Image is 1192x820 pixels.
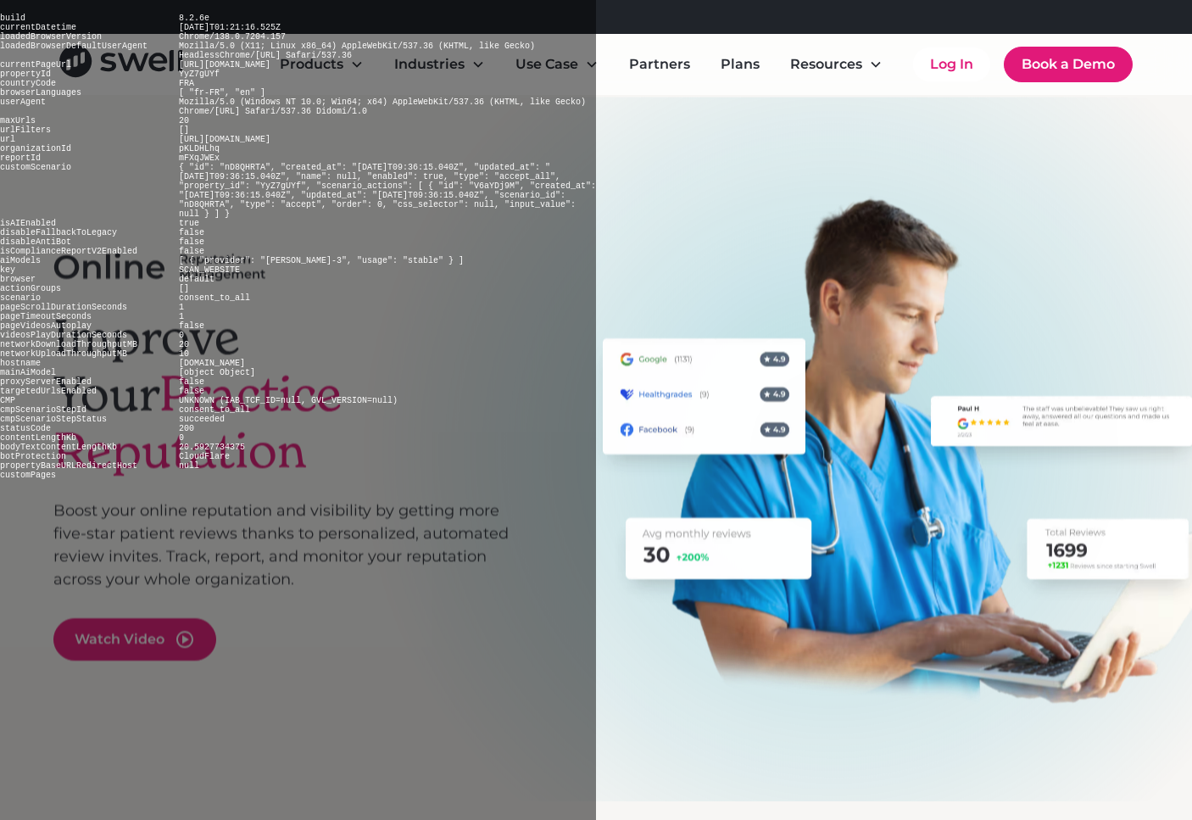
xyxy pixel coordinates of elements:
[179,349,189,359] pre: 10
[179,60,270,70] pre: [URL][DOMAIN_NAME]
[179,23,281,32] pre: [DATE]T01:21:16.525Z
[790,54,862,75] div: Resources
[179,293,250,303] pre: consent_to_all
[179,359,245,368] pre: [DOMAIN_NAME]
[179,14,209,23] pre: 8.2.6e
[179,98,586,116] pre: Mozilla/5.0 (Windows NT 10.0; Win64; x64) AppleWebKit/537.36 (KHTML, like Gecko) Chrome/[URL] Saf...
[179,163,596,219] pre: { "id": "nD8QHRTA", "created_at": "[DATE]T09:36:15.040Z", "updated_at": "[DATE]T09:36:15.040Z", "...
[179,415,225,424] pre: succeeded
[179,42,535,60] pre: Mozilla/5.0 (X11; Linux x86_64) AppleWebKit/537.36 (KHTML, like Gecko) HeadlessChrome/[URL] Safar...
[179,88,265,98] pre: [ "fr-FR", "en" ]
[179,153,220,163] pre: mFXqJWEx
[179,443,245,452] pre: 20.5927734375
[179,275,214,284] pre: default
[1004,47,1133,82] a: Book a Demo
[179,424,194,433] pre: 200
[179,70,220,79] pre: YyZ7gUYf
[179,144,220,153] pre: pKLDHLhq
[179,340,189,349] pre: 20
[179,237,204,247] pre: false
[179,331,184,340] pre: 0
[707,47,773,81] a: Plans
[179,219,199,228] pre: true
[179,312,184,321] pre: 1
[179,228,204,237] pre: false
[179,405,250,415] pre: consent_to_all
[913,47,990,81] a: Log In
[179,452,230,461] pre: CloudFlare
[179,368,255,377] pre: [object Object]
[179,135,270,144] pre: [URL][DOMAIN_NAME]
[179,433,184,443] pre: 0
[179,387,204,396] pre: false
[615,47,704,81] a: Partners
[179,303,184,312] pre: 1
[179,32,286,42] pre: Chrome/138.0.7204.157
[179,256,464,265] pre: [ { "provider": "[PERSON_NAME]-3", "usage": "stable" } ]
[179,79,194,88] pre: FRA
[179,377,204,387] pre: false
[777,47,896,81] div: Resources
[179,321,204,331] pre: false
[179,461,199,471] pre: null
[179,284,189,293] pre: []
[179,126,189,135] pre: []
[179,247,204,256] pre: false
[179,396,398,405] pre: UNKNOWN (IAB_TCF_ID=null, GVL_VERSION=null)
[179,116,189,126] pre: 20
[179,265,240,275] pre: SCAN_WEBSITE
